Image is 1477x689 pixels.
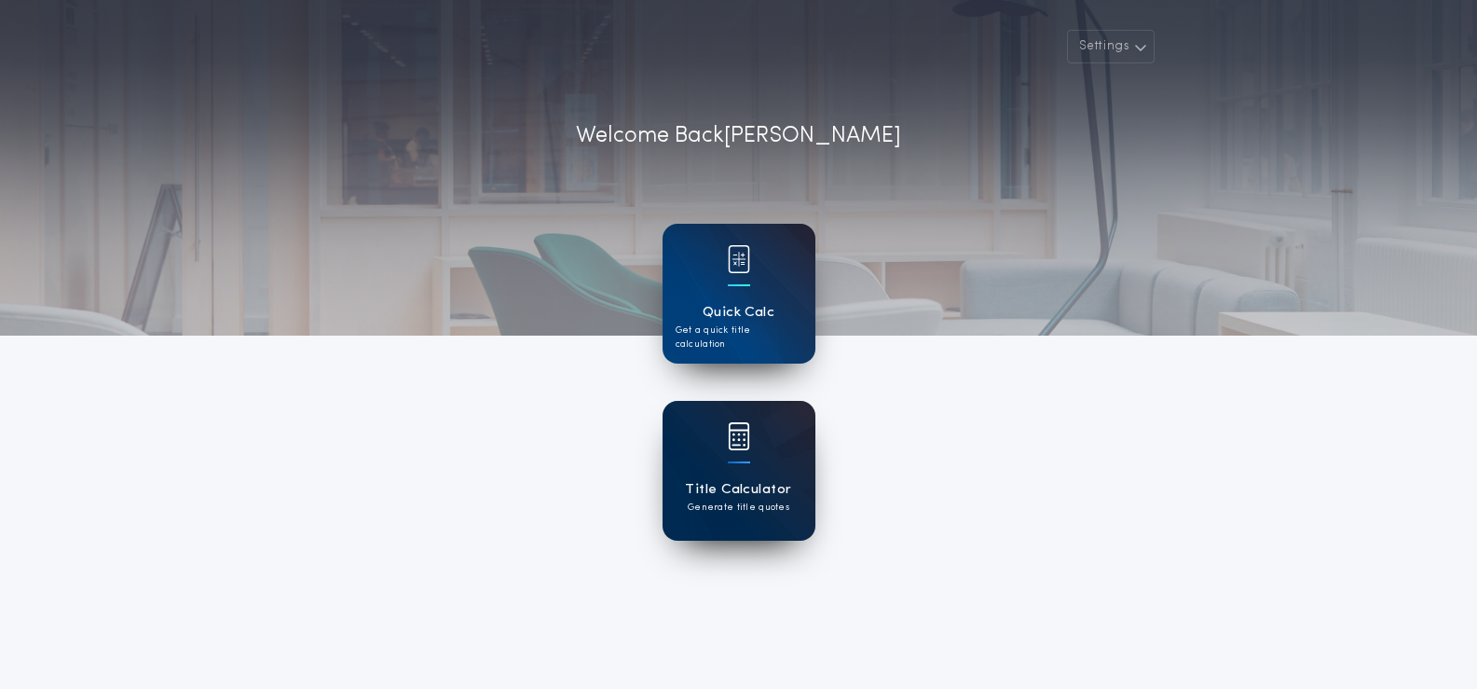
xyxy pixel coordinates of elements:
a: card iconQuick CalcGet a quick title calculation [663,224,815,364]
img: card icon [728,422,750,450]
button: Settings [1067,30,1155,63]
p: Get a quick title calculation [676,324,802,351]
p: Welcome Back [PERSON_NAME] [576,119,901,153]
p: Generate title quotes [688,501,789,515]
h1: Quick Calc [703,302,775,324]
img: card icon [728,245,750,273]
a: card iconTitle CalculatorGenerate title quotes [663,401,815,541]
h1: Title Calculator [685,479,791,501]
